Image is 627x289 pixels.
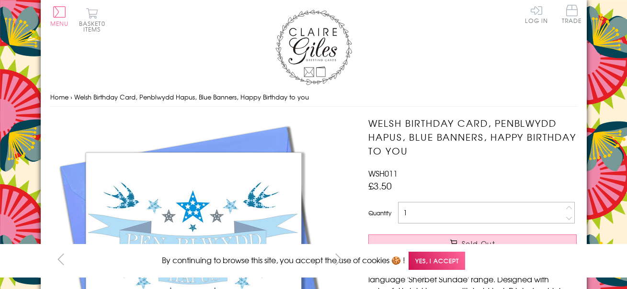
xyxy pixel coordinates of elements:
[50,88,577,107] nav: breadcrumbs
[70,92,72,101] span: ›
[275,10,352,85] img: Claire Giles Greetings Cards
[368,116,577,157] h1: Welsh Birthday Card, Penblwydd Hapus, Blue Banners, Happy Birthday to you
[50,6,69,26] button: Menu
[50,92,68,101] a: Home
[79,8,105,32] button: Basket0 items
[368,234,577,252] button: Sold Out
[525,5,548,23] a: Log In
[462,239,495,248] span: Sold Out
[409,252,465,270] span: Yes, I accept
[368,179,392,192] span: £3.50
[50,19,69,28] span: Menu
[328,248,349,270] button: next
[83,19,105,33] span: 0 items
[562,5,582,25] a: Trade
[50,248,72,270] button: prev
[368,167,398,179] span: WSH011
[74,92,309,101] span: Welsh Birthday Card, Penblwydd Hapus, Blue Banners, Happy Birthday to you
[562,5,582,23] span: Trade
[368,209,391,217] label: Quantity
